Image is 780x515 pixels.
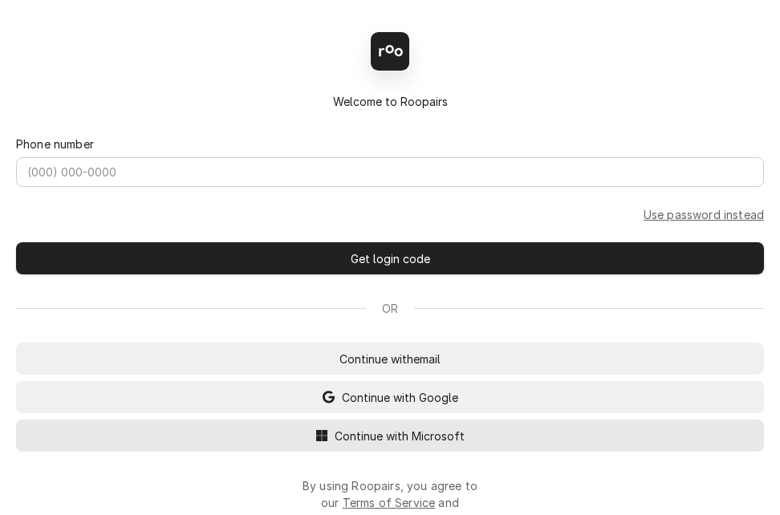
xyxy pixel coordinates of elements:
[343,496,436,509] a: Terms of Service
[644,206,764,223] a: Go to Phone and password form
[347,250,433,267] span: Get login code
[16,343,764,375] button: Continue withemail
[16,136,94,152] label: Phone number
[16,420,764,452] button: Continue with Microsoft
[336,351,444,367] span: Continue with email
[331,428,468,444] span: Continue with Microsoft
[16,300,764,317] div: Or
[16,93,764,110] div: Welcome to Roopairs
[339,389,461,406] span: Continue with Google
[16,242,764,274] button: Get login code
[16,381,764,413] button: Continue with Google
[16,157,764,187] input: (000) 000-0000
